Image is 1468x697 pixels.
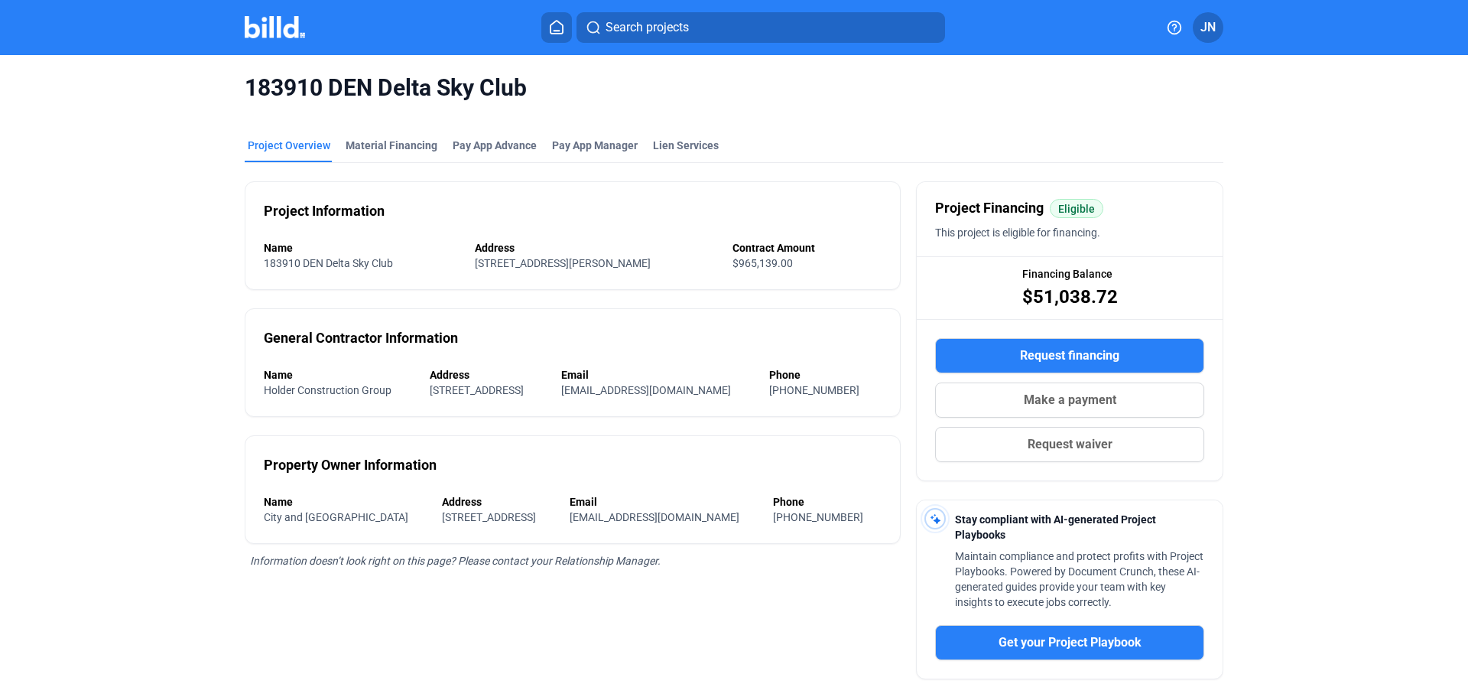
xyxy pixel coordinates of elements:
span: 183910 DEN Delta Sky Club [245,73,1223,103]
span: Pay App Manager [552,138,638,153]
button: Request waiver [935,427,1204,462]
span: [STREET_ADDRESS][PERSON_NAME] [475,257,651,269]
span: Maintain compliance and protect profits with Project Playbooks. Powered by Document Crunch, these... [955,550,1203,608]
span: JN [1200,18,1216,37]
span: Stay compliant with AI-generated Project Playbooks [955,513,1156,541]
mat-chip: Eligible [1050,199,1103,218]
span: 183910 DEN Delta Sky Club [264,257,393,269]
div: Phone [769,367,882,383]
div: General Contractor Information [264,327,458,349]
div: Property Owner Information [264,454,437,476]
div: Address [442,494,554,510]
div: Email [561,367,754,383]
div: Name [264,494,427,510]
span: Financing Balance [1022,266,1112,282]
span: Get your Project Playbook [999,633,1142,652]
div: Address [475,240,717,256]
span: Request financing [1020,347,1119,365]
div: Name [264,367,414,383]
span: $51,038.72 [1022,285,1118,309]
span: This project is eligible for financing. [935,226,1100,239]
span: Make a payment [1024,391,1116,409]
span: [STREET_ADDRESS] [430,384,524,396]
div: Project Overview [248,138,330,153]
span: Request waiver [1028,435,1112,454]
span: [PHONE_NUMBER] [773,511,863,523]
span: Information doesn’t look right on this page? Please contact your Relationship Manager. [250,555,661,567]
img: Billd Company Logo [245,16,305,38]
span: Project Financing [935,197,1044,219]
span: Holder Construction Group [264,384,391,396]
div: Name [264,240,460,256]
div: Contract Amount [732,240,882,256]
span: [EMAIL_ADDRESS][DOMAIN_NAME] [570,511,739,523]
span: Search projects [606,18,689,37]
span: $965,139.00 [732,257,793,269]
div: Pay App Advance [453,138,537,153]
div: Project Information [264,200,385,222]
div: Phone [773,494,882,510]
div: Address [430,367,547,383]
div: Lien Services [653,138,719,153]
button: Search projects [576,12,945,43]
div: Material Financing [346,138,437,153]
span: [PHONE_NUMBER] [769,384,859,396]
button: Request financing [935,338,1204,373]
button: JN [1193,12,1223,43]
span: City and [GEOGRAPHIC_DATA] [264,511,408,523]
span: [EMAIL_ADDRESS][DOMAIN_NAME] [561,384,731,396]
button: Make a payment [935,383,1204,418]
button: Get your Project Playbook [935,625,1204,660]
div: Email [570,494,758,510]
span: [STREET_ADDRESS] [442,511,536,523]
